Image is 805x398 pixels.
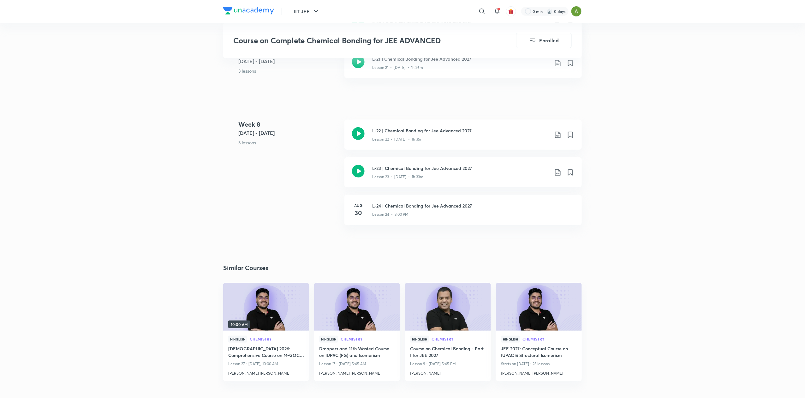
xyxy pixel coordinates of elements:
img: new-thumbnail [495,282,582,331]
a: new-thumbnail [496,283,582,331]
a: Aug30L-24 | Chemical Bonding for Jee Advanced 2027Lesson 24 • 3:00 PM [344,195,582,233]
h3: Course on Complete Chemical Bonding for JEE ADVANCED [233,36,480,45]
a: [PERSON_NAME] [PERSON_NAME] [501,368,577,376]
span: 10:00 AM [228,321,250,328]
h3: L-24 | Chemical Bonding for Jee Advanced 2027 [372,202,574,209]
a: L-23 | Chemical Bonding for Jee Advanced 2027Lesson 23 • [DATE] • 1h 33m [344,157,582,195]
span: Hinglish [410,336,429,343]
a: [PERSON_NAME] [410,368,486,376]
h5: [DATE] - [DATE] [238,57,339,65]
button: Enrolled [516,33,572,48]
h3: L-21 | Chemical Bonding for Jee Advanced 2027 [372,56,549,62]
img: new-thumbnail [222,282,310,331]
a: Chemistry [522,337,577,341]
a: [DEMOGRAPHIC_DATA] 2026: Comprehensive Course on M-GOC and GOC-2 (Mecha) [228,345,304,360]
h5: [DATE] - [DATE] [238,129,339,137]
img: Company Logo [223,7,274,15]
a: new-thumbnail10:00 AM [223,283,309,331]
a: [PERSON_NAME] [PERSON_NAME] [228,368,304,376]
span: Hinglish [228,336,247,343]
p: Lesson 21 • [DATE] • 1h 26m [372,65,423,70]
a: new-thumbnail [314,283,400,331]
a: Droppers and 11th Wasted Course on IUPAC (FG) and Isomerism [319,345,395,360]
h3: L-22 | Chemical Bonding for Jee Advanced 2027 [372,127,549,134]
a: Chemistry [250,337,304,341]
h4: 30 [352,208,365,218]
button: avatar [506,6,516,16]
h2: Similar Courses [223,263,268,273]
p: 3 lessons [238,68,339,74]
h6: Aug [352,202,365,208]
a: Company Logo [223,7,274,16]
p: Starts on [DATE] • 23 lessons [501,360,577,368]
p: Lesson 17 • [DATE] 5:45 AM [319,360,395,368]
p: 3 lessons [238,139,339,146]
a: new-thumbnail [405,283,491,331]
button: IIT JEE [290,5,324,18]
a: [PERSON_NAME] [PERSON_NAME] [319,368,395,376]
p: Lesson 22 • [DATE] • 1h 35m [372,136,424,142]
a: JEE 2027: Conceptual Course on IUPAC & Structural Isomerism [501,345,577,360]
h3: L-23 | Chemical Bonding for Jee Advanced 2027 [372,165,549,172]
p: Lesson 24 • 3:00 PM [372,212,408,217]
img: avatar [508,9,514,14]
span: Hinglish [501,336,520,343]
a: Chemistry [432,337,486,341]
img: streak [546,8,553,15]
h4: Week 8 [238,120,339,129]
p: Lesson 9 • [DATE] 5:45 PM [410,360,486,368]
a: Course on Chemical Bonding - Part I for JEE 2027 [410,345,486,360]
p: Lesson 27 • [DATE], 10:00 AM [228,360,304,368]
span: Hinglish [319,336,338,343]
a: L-22 | Chemical Bonding for Jee Advanced 2027Lesson 22 • [DATE] • 1h 35m [344,120,582,157]
img: new-thumbnail [313,282,401,331]
a: Chemistry [341,337,395,341]
img: Ajay A [571,6,582,17]
img: new-thumbnail [404,282,492,331]
p: Lesson 23 • [DATE] • 1h 33m [372,174,423,180]
a: L-21 | Chemical Bonding for Jee Advanced 2027Lesson 21 • [DATE] • 1h 26m [344,48,582,86]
